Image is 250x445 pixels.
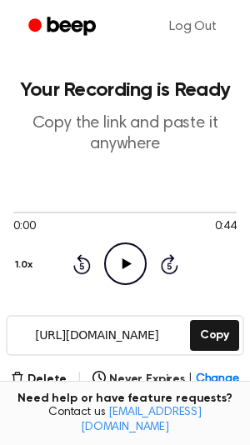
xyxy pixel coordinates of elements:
span: | [188,371,192,388]
span: Contact us [10,406,240,435]
a: Beep [17,11,111,43]
span: 0:44 [215,218,237,236]
h1: Your Recording is Ready [13,80,237,100]
button: Never Expires|Change [92,371,239,388]
button: 1.0x [13,251,38,279]
span: | [77,369,82,389]
span: 0:00 [13,218,35,236]
a: Log Out [152,7,233,47]
p: Copy the link and paste it anywhere [13,113,237,155]
span: Change [196,371,239,388]
button: Copy [190,320,239,351]
button: Delete [11,371,67,388]
a: [EMAIL_ADDRESS][DOMAIN_NAME] [81,407,202,433]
